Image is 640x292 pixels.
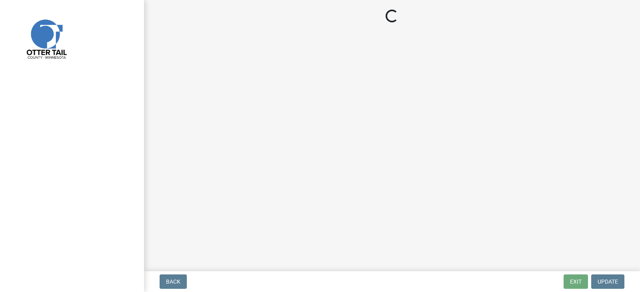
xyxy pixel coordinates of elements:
img: Otter Tail County, Minnesota [16,8,76,68]
span: Back [166,278,180,285]
button: Back [160,274,187,289]
span: Update [598,278,618,285]
button: Exit [564,274,588,289]
button: Update [591,274,624,289]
